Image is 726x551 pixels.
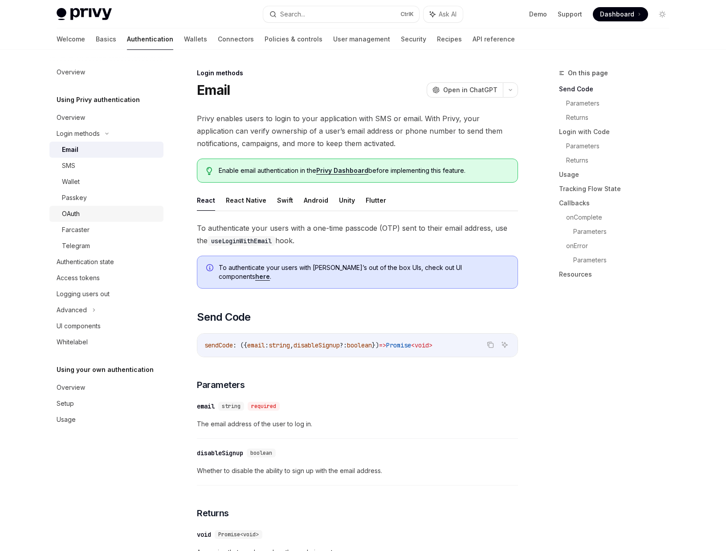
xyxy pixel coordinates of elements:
[197,465,518,476] span: Whether to disable the ability to sign up with the email address.
[255,273,270,281] a: here
[57,414,76,425] div: Usage
[573,253,677,267] a: Parameters
[49,206,163,222] a: OAuth
[49,380,163,396] a: Overview
[206,264,215,273] svg: Info
[49,238,163,254] a: Telegram
[57,94,140,105] h5: Using Privy authentication
[49,254,163,270] a: Authentication state
[411,341,415,349] span: <
[400,11,414,18] span: Ctrl K
[49,190,163,206] a: Passkey
[437,29,462,50] a: Recipes
[559,267,677,282] a: Resources
[248,402,280,411] div: required
[57,29,85,50] a: Welcome
[57,398,74,409] div: Setup
[219,166,509,175] span: Enable email authentication in the before implementing this feature.
[559,182,677,196] a: Tracking Flow State
[568,68,608,78] span: On this page
[559,167,677,182] a: Usage
[49,270,163,286] a: Access tokens
[263,6,419,22] button: Search...CtrlK
[197,112,518,150] span: Privy enables users to login to your application with SMS or email. With Privy, your application ...
[593,7,648,21] a: Dashboard
[49,396,163,412] a: Setup
[197,82,230,98] h1: Email
[62,192,87,203] div: Passkey
[206,167,212,175] svg: Tip
[184,29,207,50] a: Wallets
[226,190,266,211] button: React Native
[333,29,390,50] a: User management
[290,341,294,349] span: ,
[347,341,372,349] span: boolean
[372,341,379,349] span: })
[559,125,677,139] a: Login with Code
[439,10,457,19] span: Ask AI
[386,341,411,349] span: Promise
[96,29,116,50] a: Basics
[204,341,233,349] span: sendCode
[197,530,211,539] div: void
[415,341,429,349] span: void
[233,341,247,349] span: : ({
[655,7,669,21] button: Toggle dark mode
[49,174,163,190] a: Wallet
[62,208,80,219] div: OAuth
[265,29,322,50] a: Policies & controls
[62,224,90,235] div: Farcaster
[57,257,114,267] div: Authentication state
[529,10,547,19] a: Demo
[566,110,677,125] a: Returns
[57,112,85,123] div: Overview
[62,144,78,155] div: Email
[197,379,245,391] span: Parameters
[304,190,328,211] button: Android
[197,310,251,324] span: Send Code
[218,531,259,538] span: Promise<void>
[473,29,515,50] a: API reference
[197,190,215,211] button: React
[277,190,293,211] button: Swift
[49,142,163,158] a: Email
[57,8,112,20] img: light logo
[197,69,518,78] div: Login methods
[62,241,90,251] div: Telegram
[379,341,386,349] span: =>
[197,507,229,519] span: Returns
[49,222,163,238] a: Farcaster
[566,153,677,167] a: Returns
[57,321,101,331] div: UI components
[62,160,75,171] div: SMS
[197,222,518,247] span: To authenticate your users with a one-time passcode (OTP) sent to their email address, use the hook.
[366,190,386,211] button: Flutter
[219,263,509,281] span: To authenticate your users with [PERSON_NAME]’s out of the box UIs, check out UI components .
[197,449,243,457] div: disableSignup
[600,10,634,19] span: Dashboard
[573,224,677,239] a: Parameters
[316,167,368,175] a: Privy Dashboard
[49,64,163,80] a: Overview
[49,158,163,174] a: SMS
[566,96,677,110] a: Parameters
[49,286,163,302] a: Logging users out
[499,339,510,351] button: Ask AI
[485,339,496,351] button: Copy the contents from the code block
[427,82,503,98] button: Open in ChatGPT
[429,341,432,349] span: >
[424,6,463,22] button: Ask AI
[49,318,163,334] a: UI components
[57,289,110,299] div: Logging users out
[401,29,426,50] a: Security
[566,239,677,253] a: onError
[49,110,163,126] a: Overview
[340,341,347,349] span: ?:
[566,210,677,224] a: onComplete
[443,86,498,94] span: Open in ChatGPT
[339,190,355,211] button: Unity
[222,403,241,410] span: string
[218,29,254,50] a: Connectors
[265,341,269,349] span: :
[62,176,80,187] div: Wallet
